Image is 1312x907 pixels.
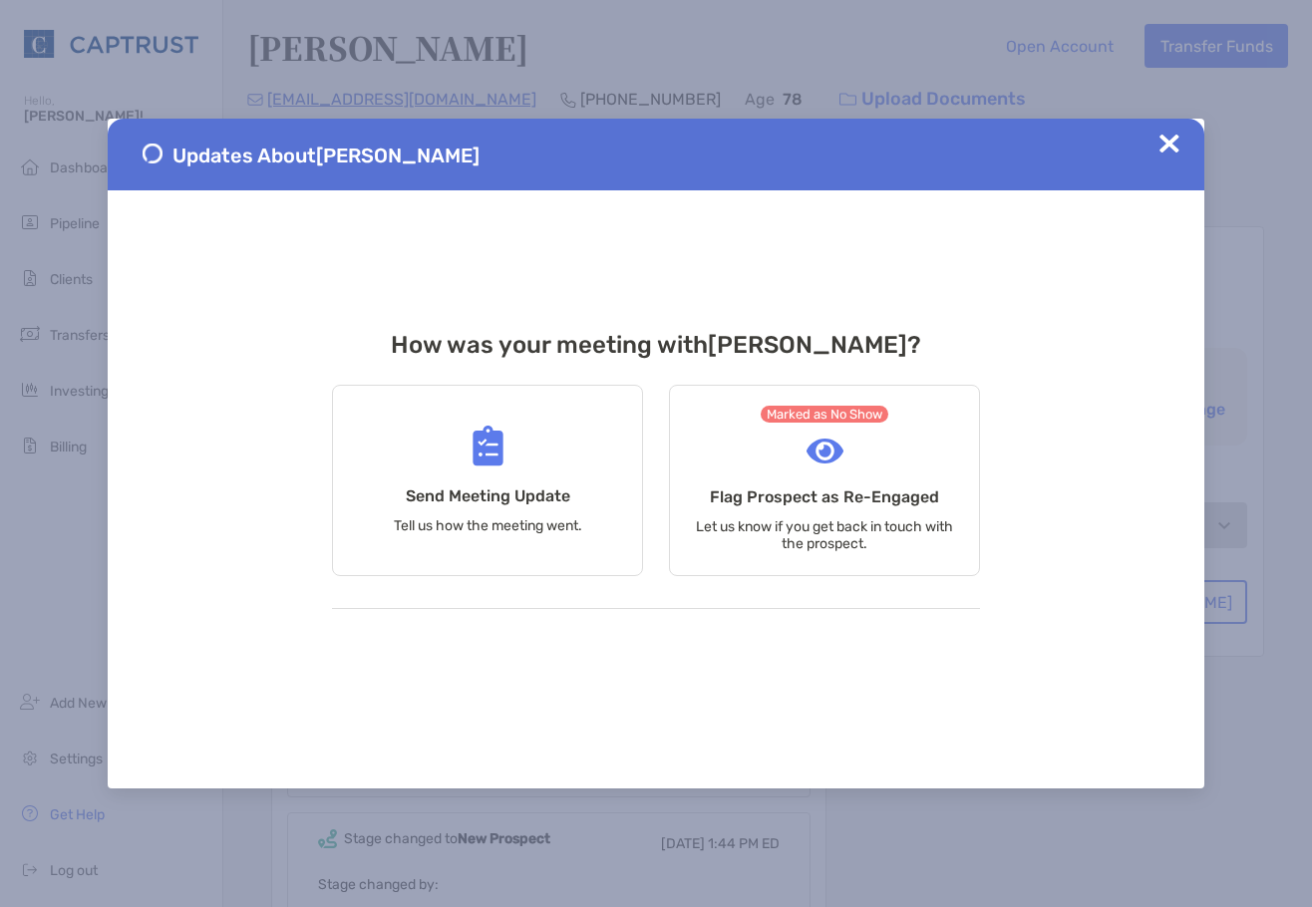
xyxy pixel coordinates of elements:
[807,439,843,463] img: Flag Prospect as Re-Engaged
[406,486,570,505] h4: Send Meeting Update
[332,331,980,359] h3: How was your meeting with [PERSON_NAME] ?
[761,406,889,423] span: Marked as No Show
[710,487,939,506] h4: Flag Prospect as Re-Engaged
[172,144,480,167] span: Updates About [PERSON_NAME]
[394,517,582,534] p: Tell us how the meeting went.
[695,518,954,552] p: Let us know if you get back in touch with the prospect.
[1159,134,1179,153] img: Close Updates Zoe
[473,426,503,466] img: Send Meeting Update
[143,144,163,163] img: Send Meeting Update 1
